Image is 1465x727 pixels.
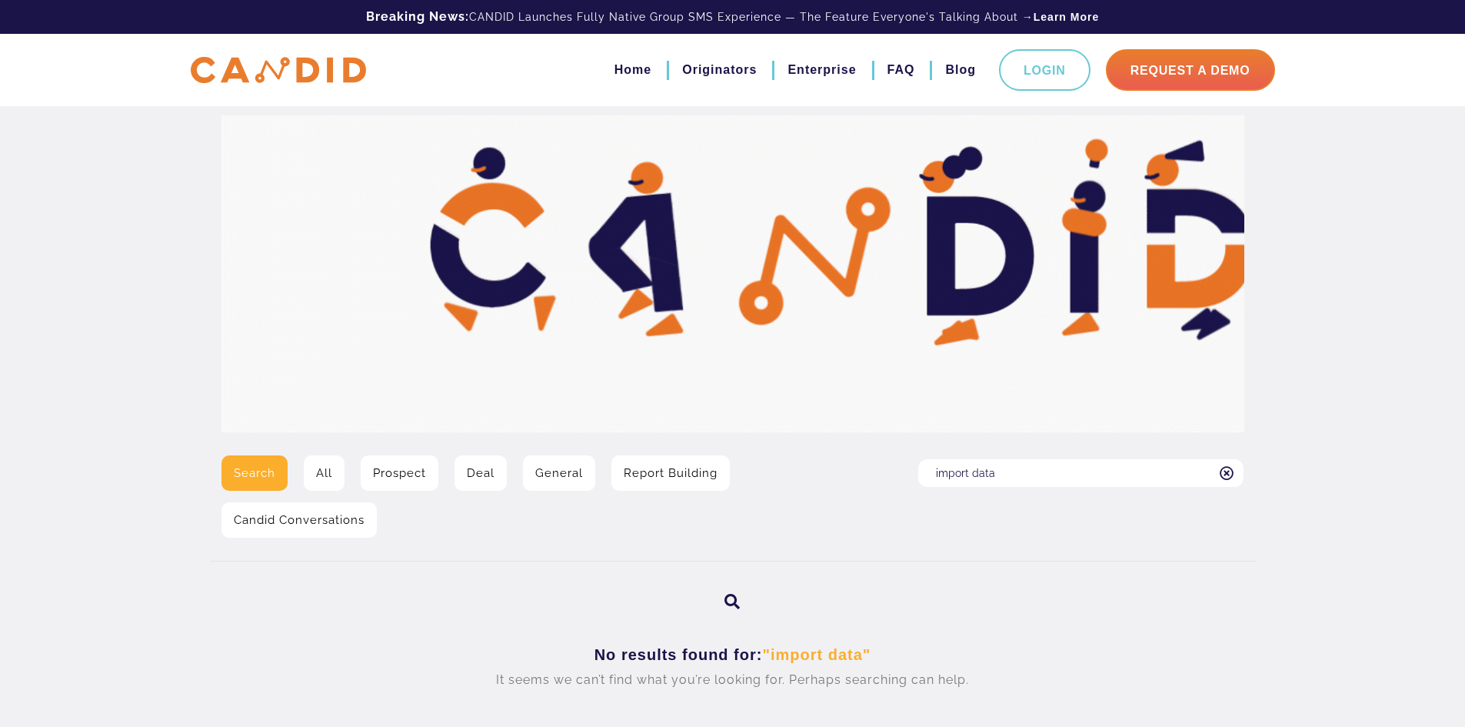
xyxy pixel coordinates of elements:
h3: No results found for: [233,645,1233,665]
img: CANDID APP [191,57,366,84]
a: Enterprise [787,57,856,83]
a: All [304,455,345,491]
img: Video Library Hero [221,115,1244,432]
b: Breaking News: [366,9,469,24]
a: Report Building [611,455,730,491]
a: General [523,455,595,491]
p: It seems we can’t find what you’re looking for. Perhaps searching can help. [233,667,1233,693]
a: Request A Demo [1106,49,1275,91]
a: Prospect [361,455,438,491]
a: FAQ [887,57,915,83]
a: Candid Conversations [221,502,377,538]
a: Home [614,57,651,83]
a: Originators [682,57,757,83]
a: Learn More [1034,9,1099,25]
span: "import data" [762,646,871,663]
a: Deal [454,455,507,491]
a: Blog [945,57,976,83]
a: Login [999,49,1090,91]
